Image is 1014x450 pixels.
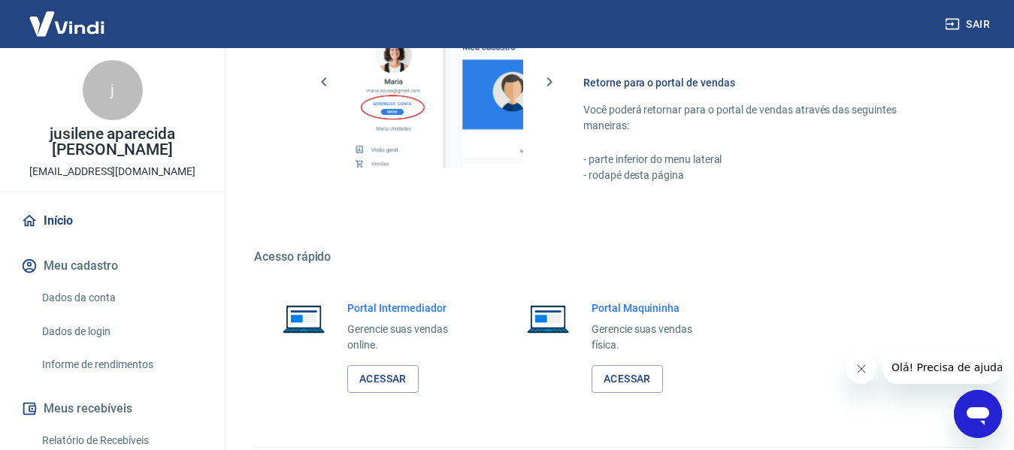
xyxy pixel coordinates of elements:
[12,126,213,158] p: jusilene aparecida [PERSON_NAME]
[272,301,335,337] img: Imagem de um notebook aberto
[18,392,207,425] button: Meus recebíveis
[18,249,207,282] button: Meu cadastro
[347,301,471,316] h6: Portal Intermediador
[36,282,207,313] a: Dados da conta
[592,322,716,353] p: Gerencie suas vendas física.
[9,11,126,23] span: Olá! Precisa de ajuda?
[954,390,1002,438] iframe: Botão para abrir a janela de mensagens
[592,365,663,393] a: Acessar
[846,354,876,384] iframe: Fechar mensagem
[29,164,195,180] p: [EMAIL_ADDRESS][DOMAIN_NAME]
[347,322,471,353] p: Gerencie suas vendas online.
[583,168,942,183] p: - rodapé desta página
[36,349,207,380] a: Informe de rendimentos
[83,60,143,120] div: j
[254,249,978,264] h5: Acesso rápido
[882,351,1002,384] iframe: Mensagem da empresa
[583,75,942,90] h6: Retorne para o portal de vendas
[18,204,207,237] a: Início
[36,316,207,347] a: Dados de login
[347,365,419,393] a: Acessar
[18,1,116,47] img: Vindi
[583,152,942,168] p: - parte inferior do menu lateral
[592,301,716,316] h6: Portal Maquininha
[942,11,996,38] button: Sair
[583,102,942,134] p: Você poderá retornar para o portal de vendas através das seguintes maneiras:
[516,301,580,337] img: Imagem de um notebook aberto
